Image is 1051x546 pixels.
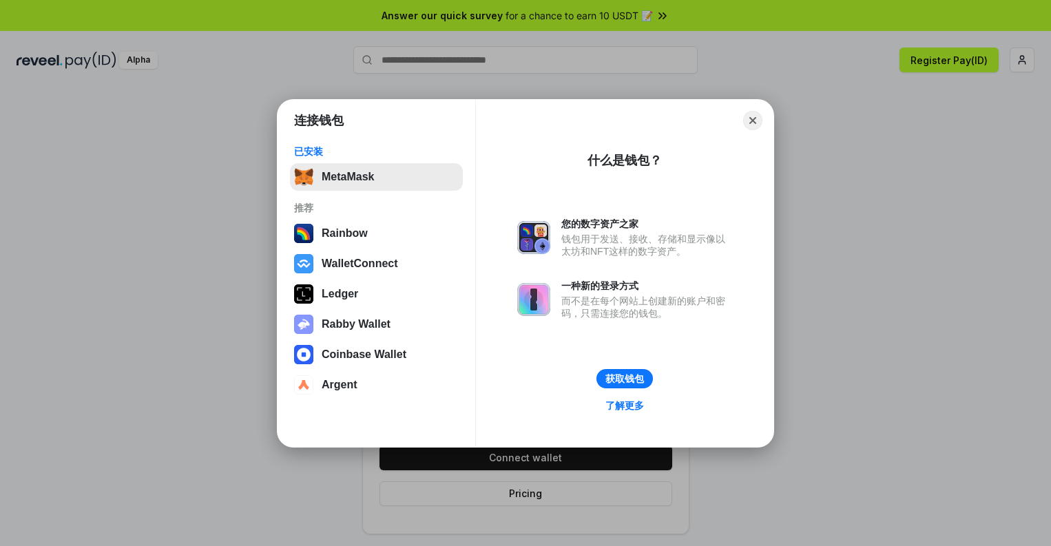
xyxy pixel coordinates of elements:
div: 什么是钱包？ [587,152,662,169]
button: MetaMask [290,163,463,191]
div: 获取钱包 [605,372,644,385]
button: Rabby Wallet [290,311,463,338]
img: svg+xml,%3Csvg%20xmlns%3D%22http%3A%2F%2Fwww.w3.org%2F2000%2Fsvg%22%20fill%3D%22none%22%20viewBox... [294,315,313,334]
img: svg+xml,%3Csvg%20width%3D%2228%22%20height%3D%2228%22%20viewBox%3D%220%200%2028%2028%22%20fill%3D... [294,345,313,364]
button: Close [743,111,762,130]
div: Rainbow [322,227,368,240]
button: Argent [290,371,463,399]
a: 了解更多 [597,397,652,414]
img: svg+xml,%3Csvg%20width%3D%22120%22%20height%3D%22120%22%20viewBox%3D%220%200%20120%20120%22%20fil... [294,224,313,243]
img: svg+xml,%3Csvg%20xmlns%3D%22http%3A%2F%2Fwww.w3.org%2F2000%2Fsvg%22%20width%3D%2228%22%20height%3... [294,284,313,304]
h1: 连接钱包 [294,112,344,129]
div: Argent [322,379,357,391]
div: MetaMask [322,171,374,183]
img: svg+xml,%3Csvg%20width%3D%2228%22%20height%3D%2228%22%20viewBox%3D%220%200%2028%2028%22%20fill%3D... [294,254,313,273]
button: WalletConnect [290,250,463,277]
div: 您的数字资产之家 [561,218,732,230]
img: svg+xml,%3Csvg%20width%3D%2228%22%20height%3D%2228%22%20viewBox%3D%220%200%2028%2028%22%20fill%3D... [294,375,313,395]
button: 获取钱包 [596,369,653,388]
button: Ledger [290,280,463,308]
div: 推荐 [294,202,459,214]
div: Rabby Wallet [322,318,391,330]
div: Ledger [322,288,358,300]
div: 钱包用于发送、接收、存储和显示像以太坊和NFT这样的数字资产。 [561,233,732,258]
div: 而不是在每个网站上创建新的账户和密码，只需连接您的钱包。 [561,295,732,319]
div: WalletConnect [322,258,398,270]
div: 已安装 [294,145,459,158]
img: svg+xml,%3Csvg%20fill%3D%22none%22%20height%3D%2233%22%20viewBox%3D%220%200%2035%2033%22%20width%... [294,167,313,187]
button: Rainbow [290,220,463,247]
div: 一种新的登录方式 [561,280,732,292]
img: svg+xml,%3Csvg%20xmlns%3D%22http%3A%2F%2Fwww.w3.org%2F2000%2Fsvg%22%20fill%3D%22none%22%20viewBox... [517,283,550,316]
div: 了解更多 [605,399,644,412]
img: svg+xml,%3Csvg%20xmlns%3D%22http%3A%2F%2Fwww.w3.org%2F2000%2Fsvg%22%20fill%3D%22none%22%20viewBox... [517,221,550,254]
div: Coinbase Wallet [322,348,406,361]
button: Coinbase Wallet [290,341,463,368]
